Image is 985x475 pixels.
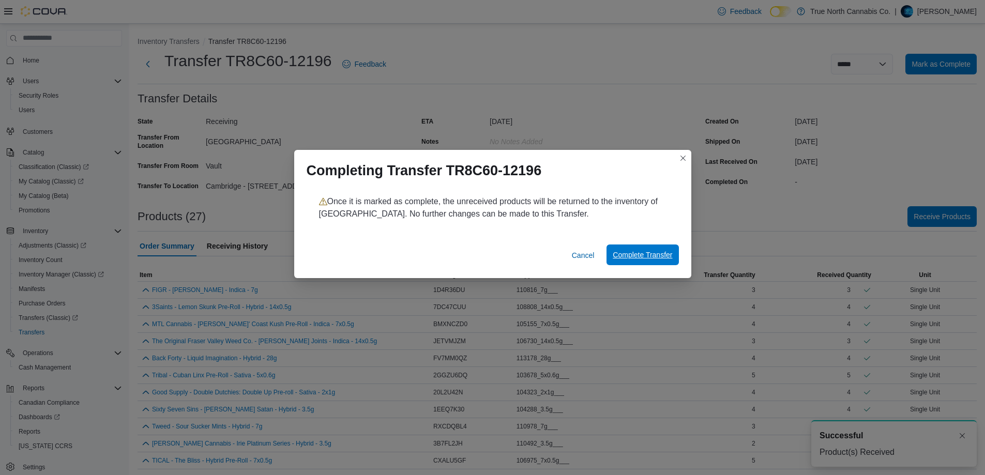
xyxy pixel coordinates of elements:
span: Complete Transfer [613,250,672,260]
button: Closes this modal window [677,152,689,164]
p: Once it is marked as complete, the unreceived products will be returned to the inventory of [GEOG... [319,195,666,220]
h1: Completing Transfer TR8C60-12196 [307,162,542,179]
button: Complete Transfer [607,244,678,265]
span: Cancel [572,250,595,261]
button: Cancel [568,245,599,266]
